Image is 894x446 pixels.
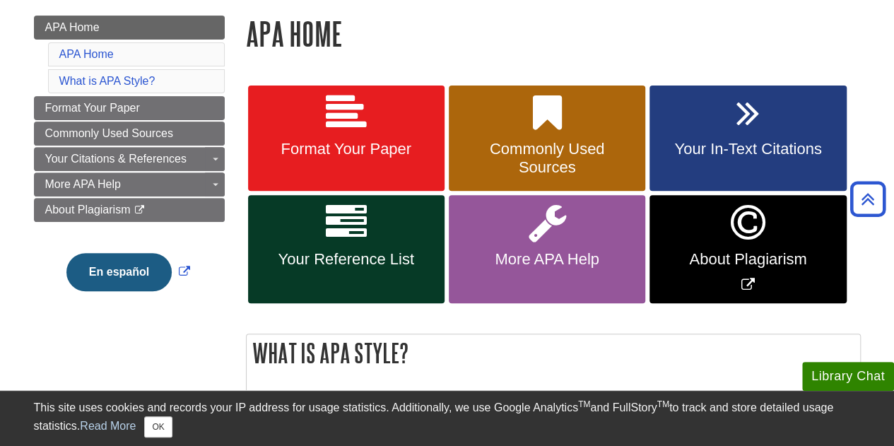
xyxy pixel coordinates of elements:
button: En español [66,253,172,291]
span: Format Your Paper [45,102,140,114]
a: Back to Top [845,189,890,209]
div: This site uses cookies and records your IP address for usage statistics. Additionally, we use Goo... [34,399,861,438]
a: Your Citations & References [34,147,225,171]
span: About Plagiarism [45,204,131,216]
a: About Plagiarism [34,198,225,222]
span: Your Reference List [259,250,434,269]
button: Library Chat [802,362,894,391]
span: Format Your Paper [259,140,434,158]
span: Your In-Text Citations [660,140,835,158]
sup: TM [578,399,590,409]
i: This link opens in a new window [134,206,146,215]
a: What is APA Style? [59,75,155,87]
a: More APA Help [449,195,645,303]
a: Your Reference List [248,195,445,303]
a: APA Home [59,48,114,60]
span: More APA Help [459,250,635,269]
a: APA Home [34,16,225,40]
a: Link opens in new window [649,195,846,303]
sup: TM [657,399,669,409]
h2: What is APA Style? [247,334,860,372]
button: Close [144,416,172,438]
span: Commonly Used Sources [45,127,173,139]
a: Commonly Used Sources [449,86,645,192]
a: Link opens in new window [63,266,194,278]
span: More APA Help [45,178,121,190]
a: Format Your Paper [248,86,445,192]
span: Your Citations & References [45,153,187,165]
a: Read More [80,420,136,432]
a: Format Your Paper [34,96,225,120]
a: Commonly Used Sources [34,122,225,146]
span: About Plagiarism [660,250,835,269]
a: More APA Help [34,172,225,196]
span: APA Home [45,21,100,33]
div: Guide Page Menu [34,16,225,315]
a: Your In-Text Citations [649,86,846,192]
span: Commonly Used Sources [459,140,635,177]
h1: APA Home [246,16,861,52]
